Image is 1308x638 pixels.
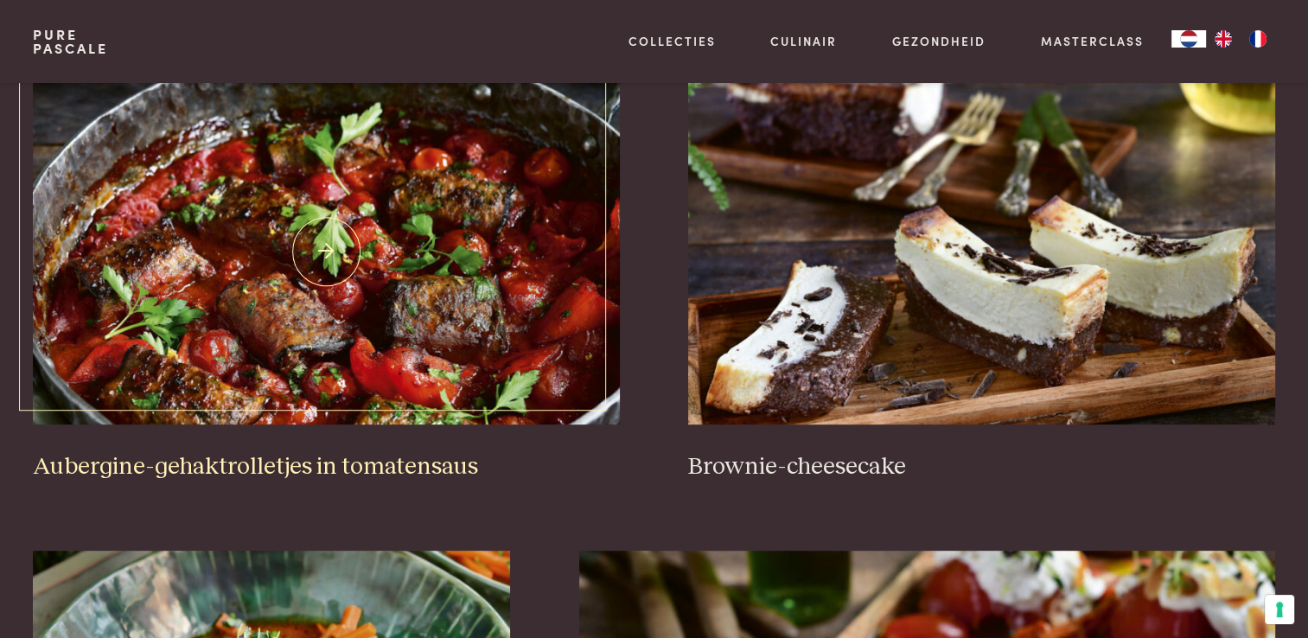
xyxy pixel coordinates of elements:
a: PurePascale [33,28,108,55]
a: Culinair [770,32,837,50]
a: NL [1171,30,1206,48]
img: Brownie-cheesecake [688,79,1274,424]
a: FR [1241,30,1275,48]
a: Masterclass [1041,32,1144,50]
ul: Language list [1206,30,1275,48]
button: Uw voorkeuren voor toestemming voor trackingtechnologieën [1265,595,1294,624]
a: Collecties [628,32,716,50]
h3: Brownie-cheesecake [688,452,1274,482]
h3: Aubergine-gehaktrolletjes in tomatensaus [33,452,619,482]
a: EN [1206,30,1241,48]
a: Aubergine-gehaktrolletjes in tomatensaus Aubergine-gehaktrolletjes in tomatensaus [33,79,619,482]
img: Aubergine-gehaktrolletjes in tomatensaus [33,79,619,424]
aside: Language selected: Nederlands [1171,30,1275,48]
div: Language [1171,30,1206,48]
a: Brownie-cheesecake Brownie-cheesecake [688,79,1274,482]
a: Gezondheid [892,32,986,50]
